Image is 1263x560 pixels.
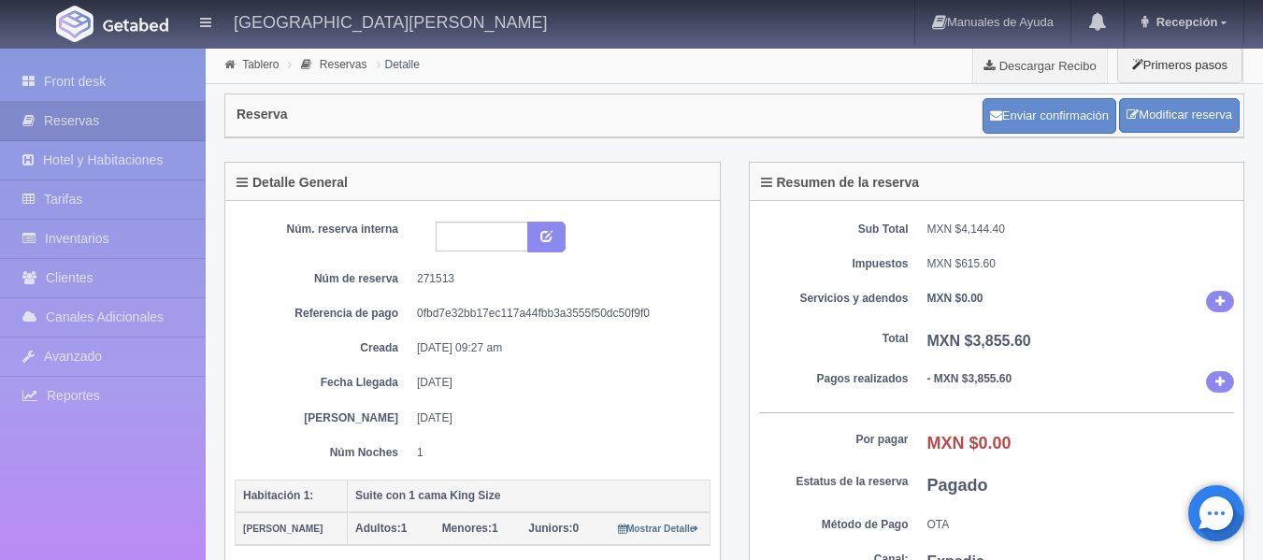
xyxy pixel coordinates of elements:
dt: Por pagar [759,432,909,448]
dt: Impuestos [759,256,909,272]
dd: [DATE] 09:27 am [417,340,696,356]
b: Habitación 1: [243,489,313,502]
span: 1 [355,522,407,535]
img: Getabed [103,18,168,32]
b: Pagado [927,476,988,495]
h4: Resumen de la reserva [761,176,920,190]
dt: Total [759,331,909,347]
dd: 1 [417,445,696,461]
button: Enviar confirmación [983,98,1116,134]
small: [PERSON_NAME] [243,524,323,534]
dd: 0fbd7e32bb17ec117a44fbb3a3555f50dc50f9f0 [417,306,696,322]
dt: Sub Total [759,222,909,237]
a: Mostrar Detalle [618,522,699,535]
button: Primeros pasos [1117,47,1242,83]
a: Reservas [320,58,367,71]
li: Detalle [372,55,424,73]
h4: [GEOGRAPHIC_DATA][PERSON_NAME] [234,9,547,33]
dt: Creada [249,340,398,356]
dd: [DATE] [417,410,696,426]
dt: Referencia de pago [249,306,398,322]
dt: Servicios y adendos [759,291,909,307]
dt: Núm Noches [249,445,398,461]
dd: MXN $615.60 [927,256,1235,272]
a: Modificar reserva [1119,98,1240,133]
a: Descargar Recibo [973,47,1107,84]
span: 1 [442,522,498,535]
dt: Estatus de la reserva [759,474,909,490]
a: Tablero [242,58,279,71]
small: Mostrar Detalle [618,524,699,534]
img: Getabed [56,6,93,42]
strong: Juniors: [528,522,572,535]
dt: Pagos realizados [759,371,909,387]
dt: Método de Pago [759,517,909,533]
b: - MXN $3,855.60 [927,372,1012,385]
b: MXN $0.00 [927,292,983,305]
dt: Núm. reserva interna [249,222,398,237]
dt: Núm de reserva [249,271,398,287]
b: MXN $0.00 [927,434,1012,452]
h4: Detalle General [237,176,348,190]
h4: Reserva [237,108,288,122]
dd: MXN $4,144.40 [927,222,1235,237]
th: Suite con 1 cama King Size [348,480,710,512]
strong: Adultos: [355,522,401,535]
dt: [PERSON_NAME] [249,410,398,426]
span: 0 [528,522,579,535]
dt: Fecha Llegada [249,375,398,391]
span: Recepción [1152,15,1218,29]
dd: [DATE] [417,375,696,391]
strong: Menores: [442,522,492,535]
b: MXN $3,855.60 [927,333,1031,349]
dd: OTA [927,517,1235,533]
dd: 271513 [417,271,696,287]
